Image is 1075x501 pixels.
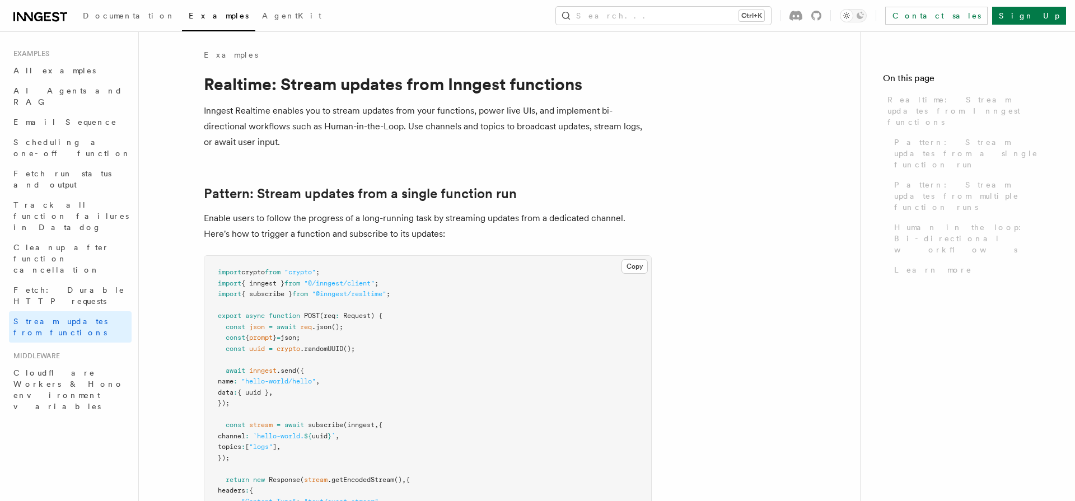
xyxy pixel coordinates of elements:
[296,367,304,374] span: ({
[343,345,355,353] span: ();
[335,432,339,440] span: ,
[255,3,328,30] a: AgentKit
[226,334,245,341] span: const
[269,323,273,331] span: =
[233,377,237,385] span: :
[204,49,258,60] a: Examples
[9,280,132,311] a: Fetch: Durable HTTP requests
[245,443,249,451] span: [
[226,345,245,353] span: const
[13,200,129,232] span: Track all function failures in Datadog
[204,210,652,242] p: Enable users to follow the progress of a long-running task by streaming updates from a dedicated ...
[241,443,245,451] span: :
[292,290,308,298] span: from
[331,432,335,440] span: `
[284,421,304,429] span: await
[304,279,375,287] span: "@/inngest/client"
[226,421,245,429] span: const
[249,367,277,374] span: inngest
[406,476,410,484] span: {
[249,421,273,429] span: stream
[253,432,304,440] span: `hello-world.
[245,486,249,494] span: :
[9,132,132,163] a: Scheduling a one-off function
[218,443,241,451] span: topics
[218,268,241,276] span: import
[375,421,378,429] span: ,
[13,66,96,75] span: All examples
[249,486,253,494] span: {
[300,345,343,353] span: .randomUUID
[277,367,296,374] span: .send
[218,454,230,462] span: });
[218,486,245,494] span: headers
[13,243,109,274] span: Cleanup after function cancellation
[13,86,123,106] span: AI Agents and RAG
[890,132,1053,175] a: Pattern: Stream updates from a single function run
[265,268,281,276] span: from
[9,311,132,343] a: Stream updates from functions
[226,323,245,331] span: const
[76,3,182,30] a: Documentation
[277,334,281,341] span: =
[277,421,281,429] span: =
[277,443,281,451] span: ,
[371,312,382,320] span: ) {
[226,476,249,484] span: return
[328,432,331,440] span: }
[241,377,316,385] span: "hello-world/hello"
[218,399,230,407] span: });
[241,268,265,276] span: crypto
[83,11,175,20] span: Documentation
[269,345,273,353] span: =
[328,476,394,484] span: .getEncodedStream
[312,432,328,440] span: uuid
[300,323,312,331] span: req
[9,237,132,280] a: Cleanup after function cancellation
[9,363,132,416] a: Cloudflare Workers & Hono environment variables
[883,72,1053,90] h4: On this page
[621,259,648,274] button: Copy
[300,476,304,484] span: (
[304,312,320,320] span: POST
[312,290,386,298] span: "@inngest/realtime"
[556,7,771,25] button: Search...Ctrl+K
[204,103,652,150] p: Inngest Realtime enables you to stream updates from your functions, power live UIs, and implement...
[316,268,320,276] span: ;
[992,7,1066,25] a: Sign Up
[249,323,265,331] span: json
[402,476,406,484] span: ,
[343,312,371,320] span: Request
[894,264,972,275] span: Learn more
[9,81,132,112] a: AI Agents and RAG
[13,138,131,158] span: Scheduling a one-off function
[245,432,249,440] span: :
[890,260,1053,280] a: Learn more
[241,279,284,287] span: { inngest }
[312,323,331,331] span: .json
[304,432,312,440] span: ${
[13,169,111,189] span: Fetch run status and output
[218,377,233,385] span: name
[386,290,390,298] span: ;
[9,163,132,195] a: Fetch run status and output
[9,195,132,237] a: Track all function failures in Datadog
[237,388,269,396] span: { uuid }
[249,443,273,451] span: "logs"
[226,367,245,374] span: await
[262,11,321,20] span: AgentKit
[13,118,117,127] span: Email Sequence
[269,476,300,484] span: Response
[320,312,335,320] span: (req
[13,368,124,411] span: Cloudflare Workers & Hono environment variables
[269,312,300,320] span: function
[9,352,60,360] span: Middleware
[204,74,652,94] h1: Realtime: Stream updates from Inngest functions
[218,432,245,440] span: channel
[284,279,300,287] span: from
[245,334,249,341] span: {
[245,312,265,320] span: async
[9,60,132,81] a: All examples
[218,312,241,320] span: export
[316,377,320,385] span: ,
